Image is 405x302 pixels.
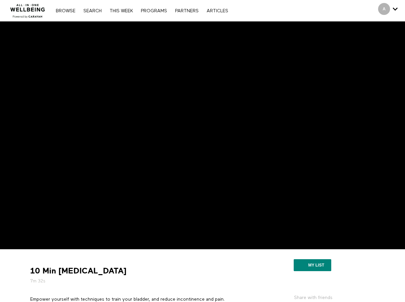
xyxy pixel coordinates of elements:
nav: Primary [52,7,231,14]
h5: 7m 32s [30,278,242,284]
a: ARTICLES [203,9,232,13]
a: Browse [52,9,79,13]
a: THIS WEEK [106,9,136,13]
a: PROGRAMS [138,9,170,13]
a: Search [80,9,105,13]
strong: 10 Min [MEDICAL_DATA] [30,266,127,276]
a: PARTNERS [172,9,202,13]
button: My list [294,259,331,271]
